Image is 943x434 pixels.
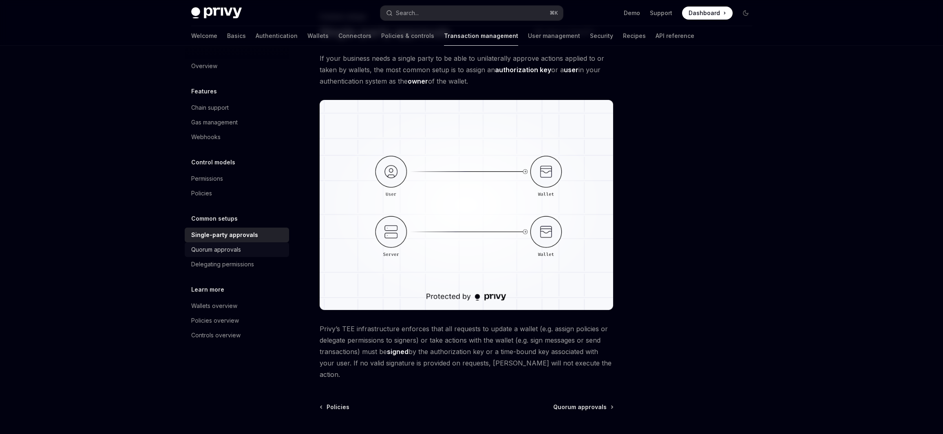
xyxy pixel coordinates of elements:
[185,186,289,201] a: Policies
[380,6,563,20] button: Search...⌘K
[553,403,607,411] span: Quorum approvals
[185,115,289,130] a: Gas management
[191,188,212,198] div: Policies
[191,61,217,71] div: Overview
[191,7,242,19] img: dark logo
[623,26,646,46] a: Recipes
[191,174,223,184] div: Permissions
[307,26,329,46] a: Wallets
[185,242,289,257] a: Quorum approvals
[495,66,551,74] a: authorization key
[408,77,428,86] a: owner
[550,10,558,16] span: ⌘ K
[553,403,613,411] a: Quorum approvals
[191,316,239,325] div: Policies overview
[191,285,224,294] h5: Learn more
[185,228,289,242] a: Single-party approvals
[185,171,289,186] a: Permissions
[320,53,614,87] span: If your business needs a single party to be able to unilaterally approve actions applied to or ta...
[191,132,221,142] div: Webhooks
[444,26,518,46] a: Transaction management
[191,157,235,167] h5: Control models
[191,301,237,311] div: Wallets overview
[387,348,409,356] strong: signed
[185,130,289,144] a: Webhooks
[185,328,289,343] a: Controls overview
[191,230,258,240] div: Single-party approvals
[227,26,246,46] a: Basics
[191,103,229,113] div: Chain support
[739,7,752,20] button: Toggle dark mode
[185,100,289,115] a: Chain support
[191,259,254,269] div: Delegating permissions
[656,26,694,46] a: API reference
[256,26,298,46] a: Authentication
[191,245,241,255] div: Quorum approvals
[590,26,613,46] a: Security
[185,257,289,272] a: Delegating permissions
[320,100,614,310] img: single party approval
[320,403,349,411] a: Policies
[191,86,217,96] h5: Features
[185,313,289,328] a: Policies overview
[682,7,733,20] a: Dashboard
[689,9,720,17] span: Dashboard
[338,26,371,46] a: Connectors
[650,9,672,17] a: Support
[191,26,217,46] a: Welcome
[624,9,640,17] a: Demo
[320,323,614,380] span: Privy’s TEE infrastructure enforces that all requests to update a wallet (e.g. assign policies or...
[327,403,349,411] span: Policies
[396,8,419,18] div: Search...
[564,66,579,74] a: user
[191,117,238,127] div: Gas management
[191,214,238,224] h5: Common setups
[185,59,289,73] a: Overview
[528,26,580,46] a: User management
[185,299,289,313] a: Wallets overview
[191,330,241,340] div: Controls overview
[381,26,434,46] a: Policies & controls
